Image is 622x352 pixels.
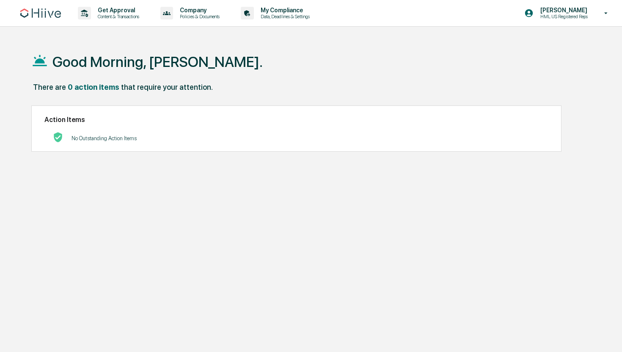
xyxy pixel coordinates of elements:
p: HML US Registered Reps [534,14,592,19]
div: 0 action items [68,83,119,91]
p: Data, Deadlines & Settings [254,14,314,19]
p: [PERSON_NAME] [534,7,592,14]
div: that require your attention. [121,83,213,91]
img: logo [20,8,61,18]
p: My Compliance [254,7,314,14]
p: Company [173,7,224,14]
img: No Actions logo [53,132,63,142]
p: Content & Transactions [91,14,143,19]
div: There are [33,83,66,91]
h2: Action Items [44,116,548,124]
h1: Good Morning, [PERSON_NAME]. [52,53,263,70]
p: Get Approval [91,7,143,14]
p: Policies & Documents [173,14,224,19]
p: No Outstanding Action Items [72,135,137,141]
